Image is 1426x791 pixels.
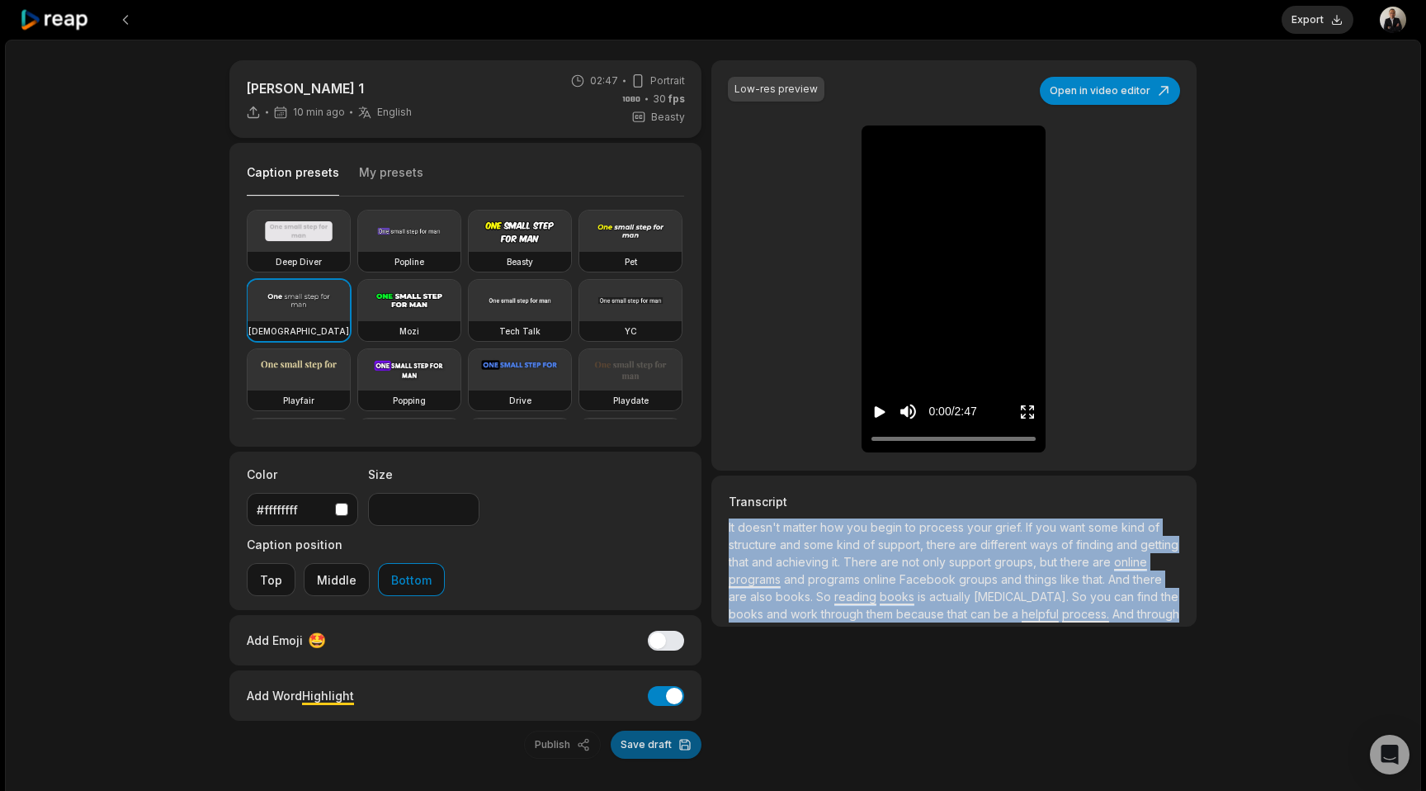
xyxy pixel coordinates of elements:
span: [MEDICAL_DATA]. [974,590,1072,604]
span: only [923,555,949,569]
span: Beasty [651,110,685,125]
h3: Popline [394,255,424,268]
span: kind [837,538,863,552]
button: Top [247,563,295,596]
button: Mute sound [898,401,918,422]
span: you [1090,590,1114,604]
span: books [729,607,767,621]
span: helpful [1022,607,1062,621]
h3: Mozi [399,324,419,338]
h3: Deep Diver [276,255,322,268]
span: and [784,572,808,586]
h3: Transcript [729,493,1179,510]
button: Export [1282,6,1353,34]
span: 10 min ago [293,106,345,119]
span: online [1114,555,1147,569]
span: books. [776,590,816,604]
button: My presets [359,164,423,196]
span: achieving [776,555,832,569]
h3: [DEMOGRAPHIC_DATA] [248,324,349,338]
span: are [959,538,980,552]
span: process [919,520,967,534]
span: find [1137,590,1161,604]
span: actually [929,590,974,604]
span: things [1025,572,1060,586]
span: like [1060,572,1083,586]
h3: Beasty [507,255,533,268]
span: your [967,520,995,534]
span: and [780,538,804,552]
span: want [1060,520,1088,534]
span: programs [729,572,784,586]
span: and [752,555,776,569]
span: are [881,555,902,569]
span: If [1026,520,1036,534]
span: grief. [995,520,1026,534]
span: 🤩 [308,629,326,651]
span: through [821,607,866,621]
span: can [970,607,994,621]
span: that [729,555,752,569]
span: can [1114,590,1137,604]
button: Save draft [611,731,701,759]
button: Publish [524,731,601,759]
span: there [1060,555,1093,569]
button: Middle [304,563,370,596]
span: There [843,555,881,569]
span: of [863,538,878,552]
span: 02:47 [590,73,618,88]
span: process. [1062,607,1112,621]
span: not [902,555,923,569]
span: Facebook [900,572,959,586]
span: through [1137,607,1179,621]
span: 30 [653,92,685,107]
span: reading [834,590,880,604]
span: Add Emoji [247,632,303,649]
button: Open in video editor [1040,77,1180,105]
span: is [918,590,929,604]
label: Color [247,466,358,483]
button: Play video [871,396,888,427]
button: Enter Fullscreen [1019,396,1036,427]
span: matter [783,520,820,534]
p: [PERSON_NAME] 1 [246,78,412,98]
button: #ffffffff [247,493,358,526]
span: finding [1076,538,1117,552]
button: Bottom [378,563,445,596]
span: some [1088,520,1121,534]
h3: YC [625,324,637,338]
span: and [767,607,791,621]
span: English [377,106,412,119]
span: the [1161,590,1178,604]
span: Portrait [650,73,685,88]
span: ways [1030,538,1061,552]
h3: Tech Talk [499,324,541,338]
span: groups, [994,555,1040,569]
span: fps [668,92,685,105]
h3: Playdate [613,394,649,407]
span: because [896,607,947,621]
span: them [866,607,896,621]
span: also [750,590,776,604]
span: books [880,590,918,604]
span: how [820,520,847,534]
button: Caption presets [247,164,339,197]
span: structure [729,538,780,552]
span: support [949,555,994,569]
span: support, [878,538,927,552]
span: are [1093,555,1114,569]
span: that [947,607,970,621]
span: online [863,572,900,586]
span: that. [1083,572,1108,586]
div: 0:00 / 2:47 [928,403,976,420]
h3: Pet [625,255,637,268]
label: Size [368,466,479,483]
span: and [1001,572,1025,586]
span: some [804,538,837,552]
span: a [1012,607,1022,621]
span: there [927,538,959,552]
span: work [791,607,821,621]
span: Highlight [302,689,354,703]
div: #ffffffff [257,501,328,519]
span: So [816,590,834,604]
